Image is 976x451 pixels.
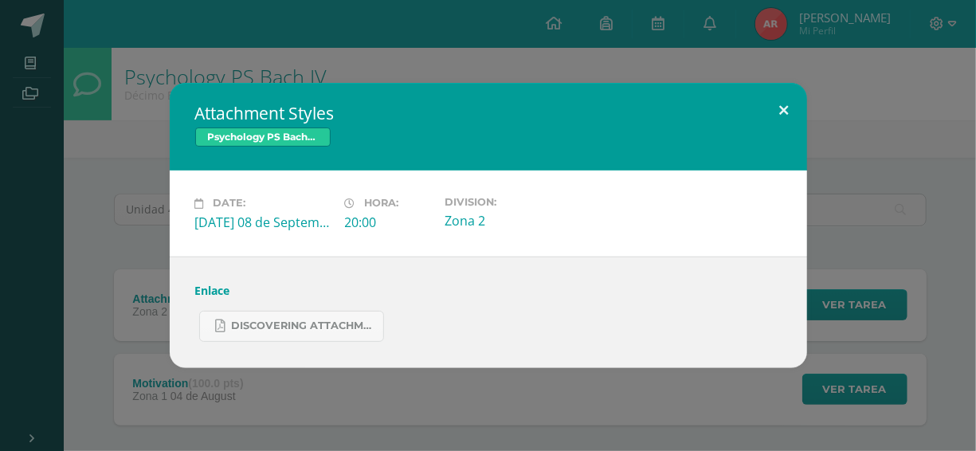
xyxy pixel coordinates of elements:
a: Enlace [195,283,230,298]
div: [DATE] 08 de September [195,214,332,231]
h2: Attachment Styles [195,102,782,124]
button: Close (Esc) [762,83,807,137]
span: Psychology PS Bach IV [195,127,331,147]
div: Zona 2 [445,212,582,229]
span: Discovering Attachment Styles.pdf [232,320,375,332]
div: 20:00 [345,214,432,231]
a: Discovering Attachment Styles.pdf [199,311,384,342]
span: Hora: [365,198,399,210]
span: Date: [214,198,246,210]
label: Division: [445,196,582,208]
